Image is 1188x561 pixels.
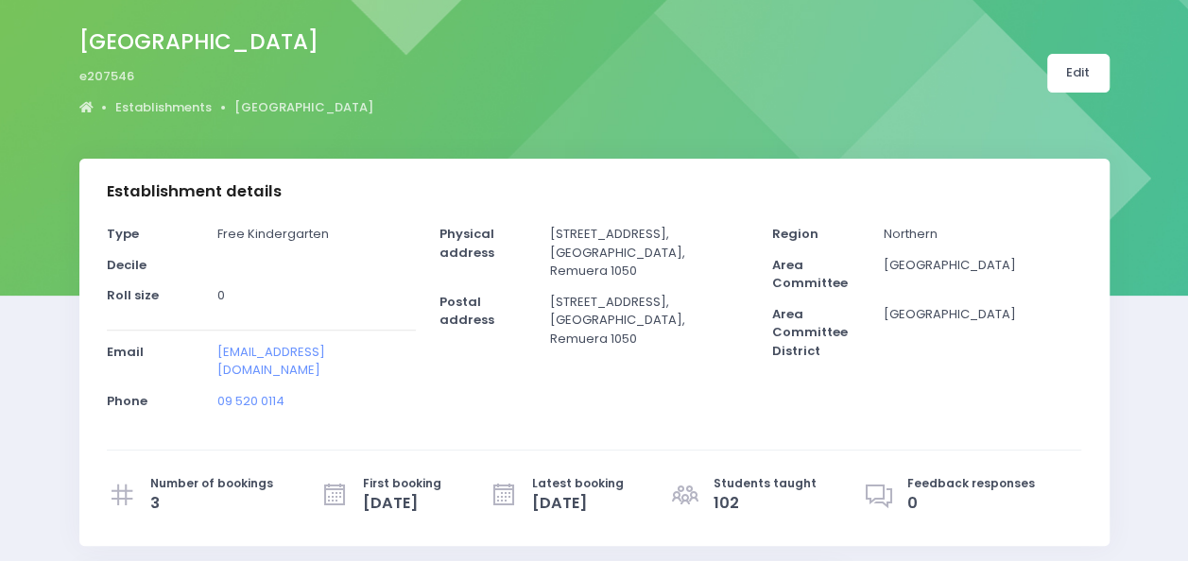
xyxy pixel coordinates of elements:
[107,256,146,274] strong: Decile
[79,67,134,86] span: e207546
[772,256,848,293] strong: Area Committee
[79,29,358,55] h2: [GEOGRAPHIC_DATA]
[1047,54,1110,93] a: Edit
[217,392,284,410] a: 09 520 0114
[439,225,494,262] strong: Physical address
[107,286,159,304] strong: Roll size
[714,492,817,515] span: 102
[532,492,624,515] span: [DATE]
[883,225,1081,244] p: Northern
[107,392,147,410] strong: Phone
[772,225,818,243] strong: Region
[107,182,282,201] h3: Establishment details
[532,475,624,492] span: Latest booking
[439,293,494,330] strong: Postal address
[883,256,1081,275] p: [GEOGRAPHIC_DATA]
[550,293,749,348] p: [STREET_ADDRESS], [GEOGRAPHIC_DATA], Remuera 1050
[883,305,1081,324] p: [GEOGRAPHIC_DATA]
[234,98,373,117] a: [GEOGRAPHIC_DATA]
[217,225,416,244] p: Free Kindergarten
[217,343,325,380] a: [EMAIL_ADDRESS][DOMAIN_NAME]
[714,475,817,492] span: Students taught
[107,343,144,361] strong: Email
[107,225,139,243] strong: Type
[772,305,848,360] strong: Area Committee District
[150,492,273,515] span: 3
[115,98,212,117] a: Establishments
[150,475,273,492] span: Number of bookings
[907,475,1035,492] span: Feedback responses
[217,286,416,305] p: 0
[363,492,441,515] span: [DATE]
[550,225,749,280] p: [STREET_ADDRESS], [GEOGRAPHIC_DATA], Remuera 1050
[907,492,1035,515] span: 0
[363,475,441,492] span: First booking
